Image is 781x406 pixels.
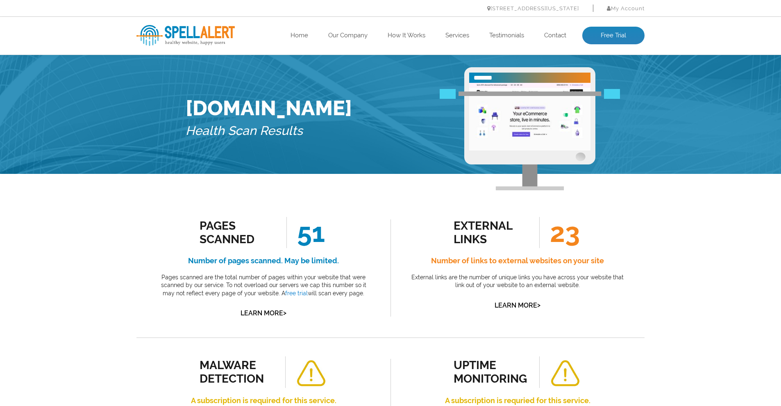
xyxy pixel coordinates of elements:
img: Free Website Analysis [469,83,590,151]
a: Learn More> [241,309,286,317]
img: alert [550,360,580,387]
img: Free Webiste Analysis [440,90,620,100]
a: free trial [285,290,308,297]
div: external links [454,219,528,246]
p: Pages scanned are the total number of pages within your website that were scanned by our service.... [155,274,372,298]
span: 51 [286,217,325,248]
h4: Number of links to external websites on your site [409,254,626,267]
img: alert [296,360,326,387]
div: malware detection [200,358,274,385]
div: uptime monitoring [454,358,528,385]
span: > [537,299,540,311]
h1: [DOMAIN_NAME] [186,96,352,120]
h5: Health Scan Results [186,120,352,142]
h4: Number of pages scanned. May be limited. [155,254,372,267]
a: Learn More> [495,301,540,309]
span: > [283,307,286,319]
span: 23 [539,217,580,248]
p: External links are the number of unique links you have across your website that link out of your ... [409,274,626,290]
img: Free Webiste Analysis [464,67,595,190]
div: Pages Scanned [200,219,274,246]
